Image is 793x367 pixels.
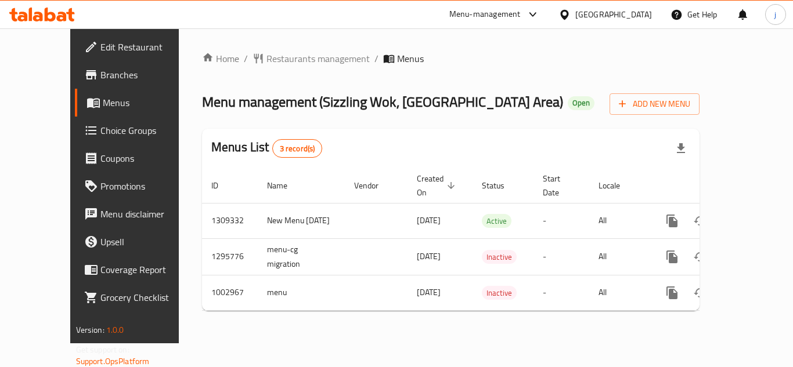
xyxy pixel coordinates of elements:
[76,342,129,357] span: Get support on:
[76,322,104,337] span: Version:
[266,52,370,66] span: Restaurants management
[449,8,521,21] div: Menu-management
[100,290,193,304] span: Grocery Checklist
[686,279,714,307] button: Change Status
[482,250,517,264] div: Inactive
[482,250,517,264] span: Inactive
[658,243,686,271] button: more
[534,275,589,310] td: -
[106,322,124,337] span: 1.0.0
[75,228,203,256] a: Upsell
[100,179,193,193] span: Promotions
[417,249,441,264] span: [DATE]
[211,179,233,192] span: ID
[354,179,394,192] span: Vendor
[686,207,714,235] button: Change Status
[75,200,203,228] a: Menu disclaimer
[75,172,203,200] a: Promotions
[482,179,520,192] span: Status
[534,203,589,238] td: -
[100,123,193,137] span: Choice Groups
[273,143,322,154] span: 3 record(s)
[619,97,690,111] span: Add New Menu
[258,238,345,275] td: menu-cg migration
[417,213,441,228] span: [DATE]
[658,207,686,235] button: more
[482,215,511,228] span: Active
[202,168,779,311] table: enhanced table
[202,203,258,238] td: 1309332
[75,144,203,172] a: Coupons
[658,279,686,307] button: more
[649,168,779,204] th: Actions
[534,238,589,275] td: -
[667,135,695,162] div: Export file
[103,96,193,110] span: Menus
[75,89,203,117] a: Menus
[75,61,203,89] a: Branches
[75,284,203,311] a: Grocery Checklist
[202,52,239,66] a: Home
[610,93,700,115] button: Add New Menu
[211,139,322,158] h2: Menus List
[568,98,594,108] span: Open
[686,243,714,271] button: Change Status
[417,285,441,300] span: [DATE]
[482,286,517,300] div: Inactive
[568,96,594,110] div: Open
[202,52,700,66] nav: breadcrumb
[397,52,424,66] span: Menus
[100,207,193,221] span: Menu disclaimer
[258,203,345,238] td: New Menu [DATE]
[589,275,649,310] td: All
[244,52,248,66] li: /
[75,33,203,61] a: Edit Restaurant
[267,179,302,192] span: Name
[589,203,649,238] td: All
[100,40,193,54] span: Edit Restaurant
[100,235,193,249] span: Upsell
[202,89,563,115] span: Menu management ( Sizzling Wok, [GEOGRAPHIC_DATA] Area )
[374,52,379,66] li: /
[253,52,370,66] a: Restaurants management
[599,179,635,192] span: Locale
[482,286,517,300] span: Inactive
[774,8,776,21] span: j
[100,263,193,277] span: Coverage Report
[482,214,511,228] div: Active
[75,117,203,144] a: Choice Groups
[100,68,193,82] span: Branches
[589,238,649,275] td: All
[100,151,193,165] span: Coupons
[258,275,345,310] td: menu
[272,139,323,158] div: Total records count
[543,172,575,199] span: Start Date
[575,8,652,21] div: [GEOGRAPHIC_DATA]
[202,275,258,310] td: 1002967
[202,238,258,275] td: 1295776
[75,256,203,284] a: Coverage Report
[417,172,459,199] span: Created On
